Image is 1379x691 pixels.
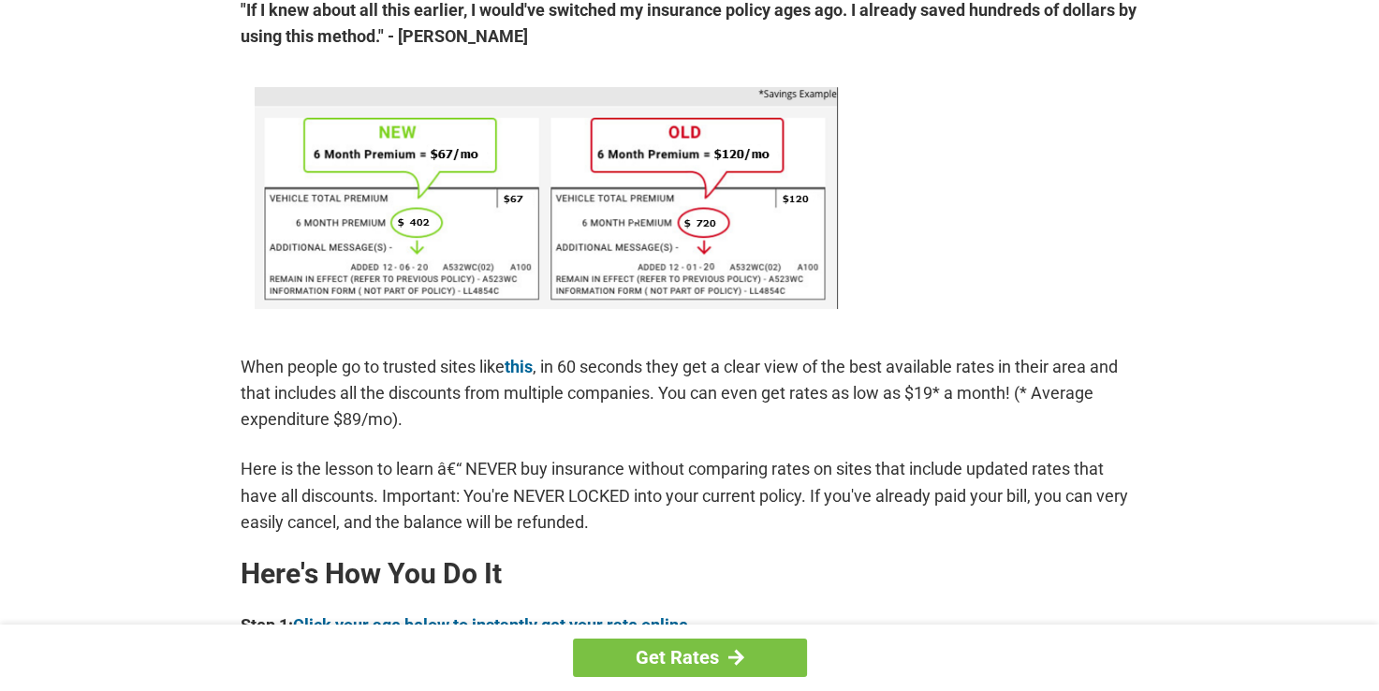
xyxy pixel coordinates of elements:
[241,559,1139,589] h2: Here's How You Do It
[573,639,807,677] a: Get Rates
[241,456,1139,535] p: Here is the lesson to learn â€“ NEVER buy insurance without comparing rates on sites that include...
[255,87,838,309] img: savings
[241,354,1139,433] p: When people go to trusted sites like , in 60 seconds they get a clear view of the best available ...
[293,615,693,635] a: Click your age below to instantly get your rate online.
[505,357,533,376] a: this
[241,615,293,635] b: Step 1:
